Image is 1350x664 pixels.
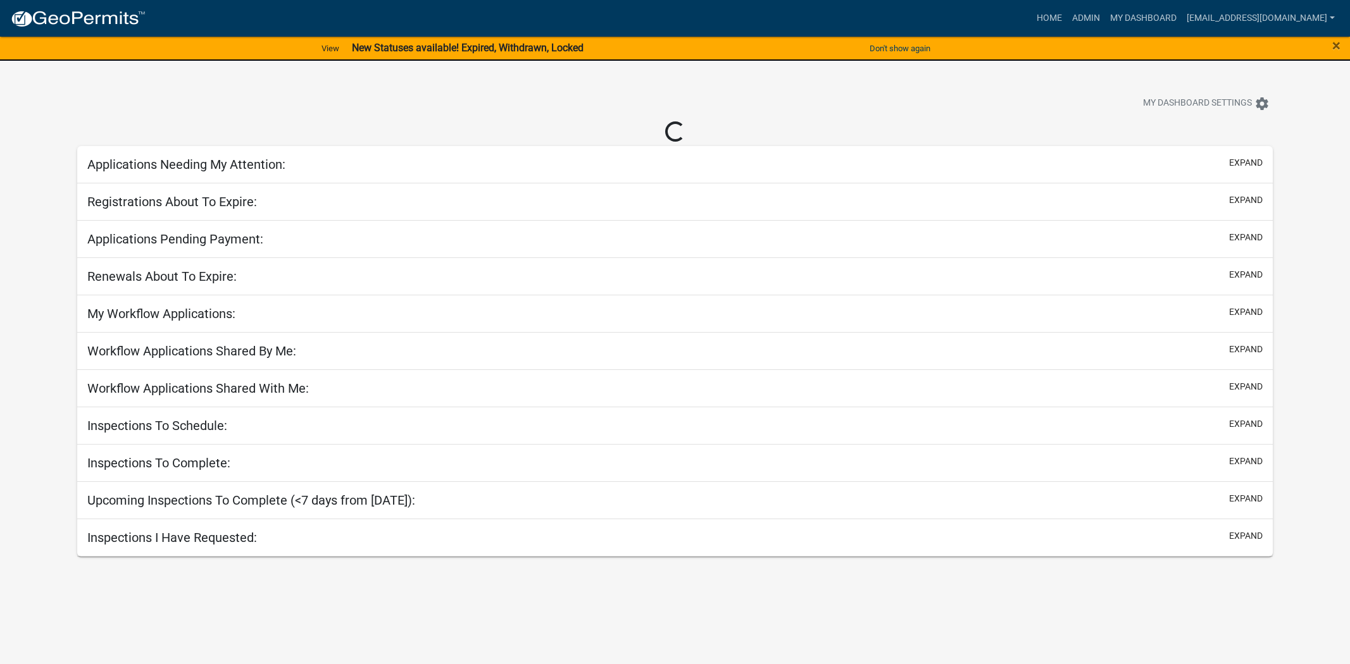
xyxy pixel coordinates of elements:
[1182,6,1340,30] a: [EMAIL_ADDRESS][DOMAIN_NAME]
[1067,6,1105,30] a: Admin
[1229,343,1263,356] button: expand
[1105,6,1182,30] a: My Dashboard
[1229,305,1263,319] button: expand
[87,493,415,508] h5: Upcoming Inspections To Complete (<7 days from [DATE]):
[1229,380,1263,393] button: expand
[1254,96,1270,111] i: settings
[1032,6,1067,30] a: Home
[352,42,584,54] strong: New Statuses available! Expired, Withdrawn, Locked
[1229,529,1263,543] button: expand
[1229,268,1263,281] button: expand
[1229,492,1263,505] button: expand
[87,269,237,284] h5: Renewals About To Expire:
[87,306,235,321] h5: My Workflow Applications:
[1229,455,1263,468] button: expand
[87,157,285,172] h5: Applications Needing My Attention:
[87,455,230,470] h5: Inspections To Complete:
[1229,194,1263,207] button: expand
[1229,231,1263,244] button: expand
[1332,37,1341,54] span: ×
[87,194,257,209] h5: Registrations About To Expire:
[87,418,227,433] h5: Inspections To Schedule:
[865,38,935,59] button: Don't show again
[87,530,257,545] h5: Inspections I Have Requested:
[87,381,309,396] h5: Workflow Applications Shared With Me:
[1133,91,1280,116] button: My Dashboard Settingssettings
[1229,156,1263,169] button: expand
[1143,96,1252,111] span: My Dashboard Settings
[87,343,296,359] h5: Workflow Applications Shared By Me:
[87,231,263,247] h5: Applications Pending Payment:
[316,38,344,59] a: View
[1229,417,1263,431] button: expand
[1332,38,1341,53] button: Close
